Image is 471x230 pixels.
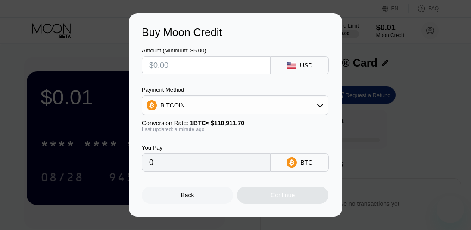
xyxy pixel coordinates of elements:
span: 1 BTC ≈ $110,911.70 [190,120,244,126]
div: USD [300,62,313,69]
div: Back [181,192,194,199]
iframe: Button to launch messaging window [437,196,464,223]
input: $0.00 [149,57,263,74]
div: BITCOIN [142,97,328,114]
div: Payment Method [142,86,328,93]
div: Amount (Minimum: $5.00) [142,47,271,54]
div: Last updated: a minute ago [142,126,328,132]
div: Back [142,187,233,204]
div: Conversion Rate: [142,120,328,126]
div: You Pay [142,144,271,151]
div: BITCOIN [160,102,185,109]
div: BTC [300,159,312,166]
div: Buy Moon Credit [142,26,329,39]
